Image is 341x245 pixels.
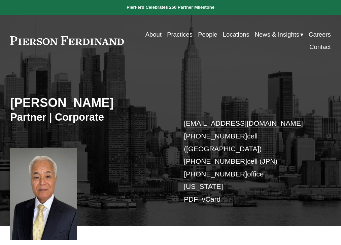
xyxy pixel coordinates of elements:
a: [EMAIL_ADDRESS][DOMAIN_NAME] [184,119,303,127]
span: News & Insights [255,29,299,40]
a: [PHONE_NUMBER] [184,170,247,178]
a: PDF [184,195,198,203]
a: [PHONE_NUMBER] [184,157,247,165]
a: folder dropdown [255,28,303,41]
a: [PHONE_NUMBER] [184,132,247,140]
a: Practices [167,28,193,41]
a: Locations [223,28,249,41]
a: Contact [309,41,331,53]
h2: [PERSON_NAME] [10,95,170,110]
h3: Partner | Corporate [10,111,170,124]
p: cell ([GEOGRAPHIC_DATA]) cell (JPN) office [US_STATE] – [184,117,317,205]
a: People [198,28,217,41]
a: About [145,28,162,41]
a: Careers [309,28,331,41]
a: vCard [202,195,221,203]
